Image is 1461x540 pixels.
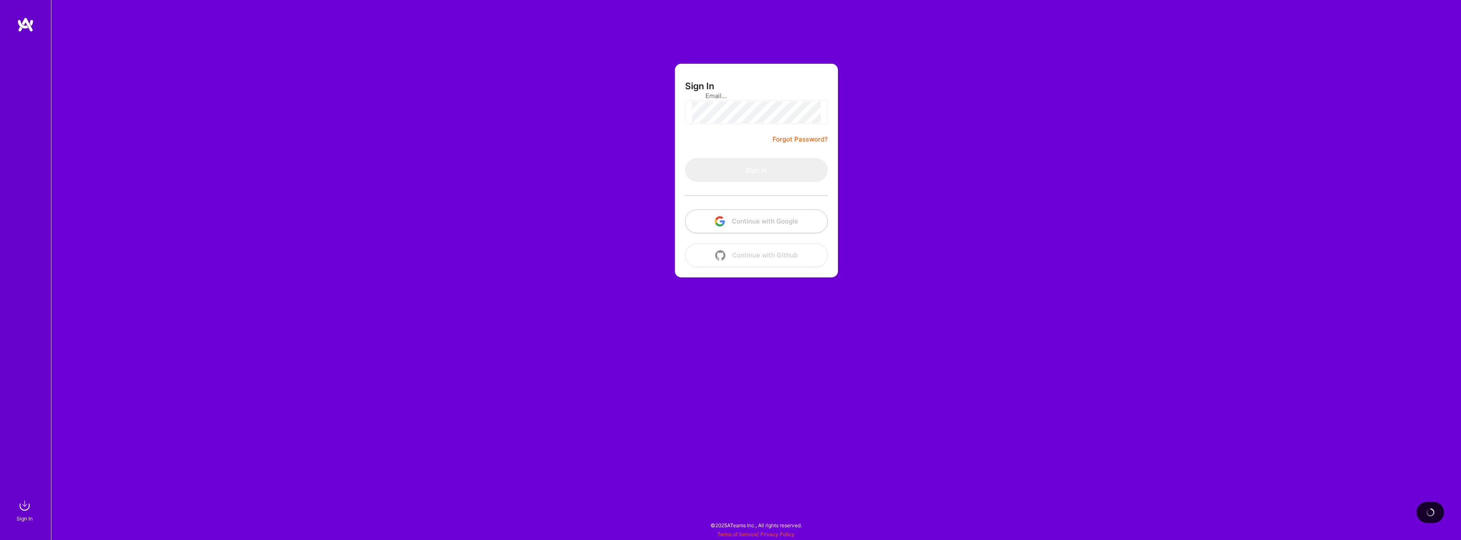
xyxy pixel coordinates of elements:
a: Terms of Service [717,531,757,537]
div: © 2025 ATeams Inc., All rights reserved. [51,515,1461,536]
button: Sign In [685,158,828,182]
img: icon [715,250,725,260]
span: | [717,531,795,537]
img: icon [715,216,725,226]
img: logo [17,17,34,32]
button: Continue with Google [685,209,828,233]
input: Email... [705,85,807,107]
img: sign in [16,497,33,514]
a: Privacy Policy [760,531,795,537]
h3: Sign In [685,81,714,91]
a: Forgot Password? [773,134,828,144]
a: sign inSign In [18,497,33,523]
button: Continue with Github [685,243,828,267]
div: Sign In [17,514,33,523]
img: loading [1426,508,1435,517]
